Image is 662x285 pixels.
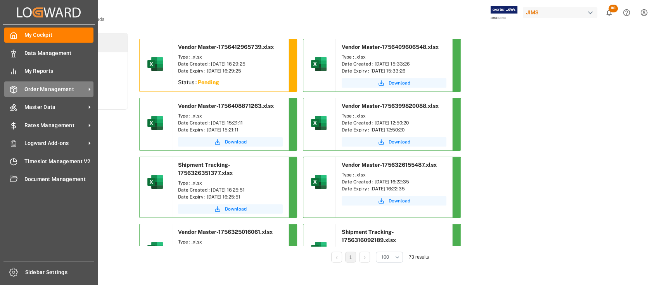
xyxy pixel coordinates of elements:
[359,252,370,263] li: Next Page
[345,252,356,263] li: 1
[331,252,342,263] li: Previous Page
[24,175,94,183] span: Document Management
[618,4,635,21] button: Help Center
[342,229,396,243] span: Shipment Tracking-1756316092189.xlsx
[146,114,164,132] img: microsoft-excel-2019--v1.png
[172,76,289,90] div: Status :
[309,114,328,132] img: microsoft-excel-2019--v1.png
[146,173,164,191] img: microsoft-excel-2019--v1.png
[342,171,446,178] div: Type : .xlsx
[178,229,273,235] span: Vendor Master-1756325016061.xlsx
[178,103,274,109] span: Vendor Master-1756408871263.xlsx
[24,103,86,111] span: Master Data
[178,204,283,214] button: Download
[24,121,86,130] span: Rates Management
[342,137,446,147] button: Download
[342,185,446,192] div: Date Expiry : [DATE] 16:22:35
[178,126,283,133] div: Date Expiry : [DATE] 15:21:11
[491,6,517,19] img: Exertis%20JAM%20-%20Email%20Logo.jpg_1722504956.jpg
[4,154,93,169] a: Timeslot Management V2
[4,45,93,60] a: Data Management
[342,196,446,206] button: Download
[24,157,94,166] span: Timeslot Management V2
[409,254,429,260] span: 73 results
[24,31,94,39] span: My Cockpit
[225,206,247,212] span: Download
[178,162,233,176] span: Shipment Tracking-1756326351377.xlsx
[24,49,94,57] span: Data Management
[146,55,164,73] img: microsoft-excel-2019--v1.png
[4,28,93,43] a: My Cockpit
[24,139,86,147] span: Logward Add-ons
[342,178,446,185] div: Date Created : [DATE] 16:22:35
[309,240,328,258] img: microsoft-excel-2019--v1.png
[309,55,328,73] img: microsoft-excel-2019--v1.png
[178,238,283,245] div: Type : .xlsx
[198,79,219,85] sapn: Pending
[382,254,389,261] span: 100
[342,103,439,109] span: Vendor Master-1756399820088.xlsx
[342,67,446,74] div: Date Expiry : [DATE] 15:33:26
[342,78,446,88] button: Download
[178,245,283,252] div: Date Created : [DATE] 16:03:36
[178,193,283,200] div: Date Expiry : [DATE] 16:25:51
[24,67,94,75] span: My Reports
[309,173,328,191] img: microsoft-excel-2019--v1.png
[178,54,283,60] div: Type : .xlsx
[178,137,283,147] button: Download
[24,85,86,93] span: Order Management
[342,44,439,50] span: Vendor Master-1756409606548.xlsx
[146,240,164,258] img: microsoft-excel-2019--v1.png
[389,197,410,204] span: Download
[376,252,403,263] button: open menu
[349,255,352,260] a: 1
[178,60,283,67] div: Date Created : [DATE] 16:29:25
[389,79,410,86] span: Download
[608,5,618,12] span: 88
[523,5,600,20] button: JIMS
[342,119,446,126] div: Date Created : [DATE] 12:50:20
[342,60,446,67] div: Date Created : [DATE] 15:33:26
[342,112,446,119] div: Type : .xlsx
[178,44,274,50] span: Vendor Master-1756412965739.xlsx
[225,138,247,145] span: Download
[4,64,93,79] a: My Reports
[178,187,283,193] div: Date Created : [DATE] 16:25:51
[178,180,283,187] div: Type : .xlsx
[523,7,597,18] div: JIMS
[342,54,446,60] div: Type : .xlsx
[178,112,283,119] div: Type : .xlsx
[342,162,437,168] span: Vendor Master-1756326155487.xlsx
[25,268,95,276] span: Sidebar Settings
[342,126,446,133] div: Date Expiry : [DATE] 12:50:20
[600,4,618,21] button: show 88 new notifications
[178,67,283,74] div: Date Expiry : [DATE] 16:29:25
[389,138,410,145] span: Download
[4,172,93,187] a: Document Management
[178,119,283,126] div: Date Created : [DATE] 15:21:11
